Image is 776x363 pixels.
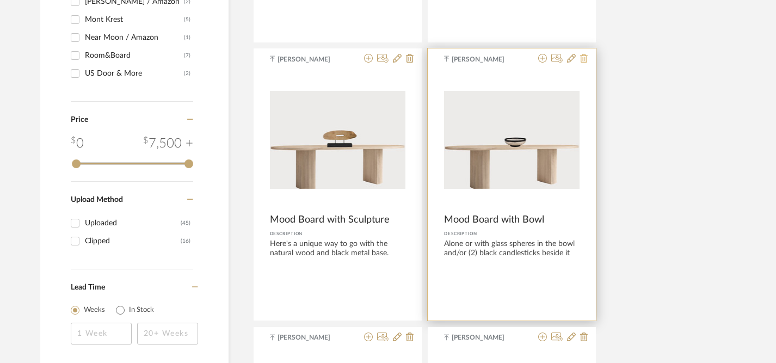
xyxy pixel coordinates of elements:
[278,333,346,342] span: [PERSON_NAME]
[270,91,405,188] img: Mood Board with Sculpture
[452,333,520,342] span: [PERSON_NAME]
[184,65,190,82] div: (2)
[184,47,190,64] div: (7)
[137,323,198,344] input: 20+ Weeks
[270,229,405,239] div: Description
[444,214,544,226] span: Mood Board with Bowl
[270,72,405,208] div: 0
[85,214,181,232] div: Uploaded
[270,214,390,226] span: Mood Board with Sculpture
[85,232,181,250] div: Clipped
[444,239,580,266] div: Alone or with glass spheres in the bowl and/or (2) black candlesticks beside it
[85,47,184,64] div: Room&Board
[71,134,84,153] div: 0
[71,196,123,204] span: Upload Method
[444,229,580,239] div: Description
[444,72,580,208] div: 0
[181,232,190,250] div: (16)
[71,323,132,344] input: 1 Week
[452,54,520,64] span: [PERSON_NAME]
[84,305,105,316] label: Weeks
[143,134,193,153] div: 7,500 +
[184,11,190,28] div: (5)
[444,91,580,188] img: Mood Board with Bowl
[85,65,184,82] div: US Door & More
[85,11,184,28] div: Mont Krest
[184,29,190,46] div: (1)
[270,239,405,266] div: Here's a unique way to go with the natural wood and black metal base.
[85,29,184,46] div: Near Moon / Amazon
[71,284,105,291] span: Lead Time
[278,54,346,64] span: [PERSON_NAME]
[181,214,190,232] div: (45)
[129,305,154,316] label: In Stock
[71,116,88,124] span: Price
